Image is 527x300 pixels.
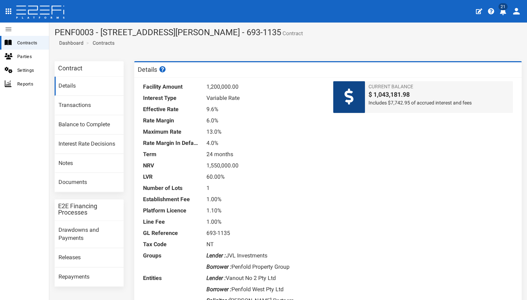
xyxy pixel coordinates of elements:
span: Reports [17,80,43,88]
dd: 1.10% [206,205,323,216]
a: Repayments [55,268,124,287]
a: Releases [55,248,124,267]
dd: 1,200,000.00 [206,81,323,92]
a: Notes [55,154,124,173]
i: Lender : [206,275,226,281]
dd: 9.6% [206,104,323,115]
span: Includes $7,742.95 of accrued interest and fees [368,99,509,106]
i: Lender : [206,252,226,259]
dt: NRV [143,160,199,171]
dt: Line Fee [143,216,199,228]
dd: NT [206,239,323,250]
a: Transactions [55,96,124,115]
dt: LVR [143,171,199,183]
dt: Facility Amount [143,81,199,92]
dt: Tax Code [143,239,199,250]
dt: Establishment Fee [143,194,199,205]
a: Documents [55,173,124,192]
span: $ 1,043,181.98 [368,90,509,99]
dt: Rate Margin In Default [143,138,199,149]
i: Borrower : [206,263,231,270]
i: Borrower : [206,286,231,293]
dd: Vanout No 2 Pty Ltd [206,273,323,284]
dt: Rate Margin [143,115,199,126]
dt: Term [143,149,199,160]
dt: Platform Licence [143,205,199,216]
dt: Maximum Rate [143,126,199,138]
dd: Variable Rate [206,92,323,104]
dd: 1.00% [206,216,323,228]
small: Contract [281,31,303,36]
h3: Contract [58,65,82,71]
h3: E2E Financing Processes [58,203,120,216]
dd: JVL Investments [206,250,323,261]
span: Parties [17,52,43,60]
a: Interest Rate Decisions [55,135,124,154]
dt: Groups [143,250,199,261]
dd: 1.00% [206,194,323,205]
a: Details [55,77,124,96]
a: Drawdowns and Payments [55,221,124,248]
dd: 6.0% [206,115,323,126]
dd: 1,550,000.00 [206,160,323,171]
h1: PENF0003 - [STREET_ADDRESS][PERSON_NAME] - 693-1135 [55,28,522,37]
span: Settings [17,66,43,74]
span: Contracts [17,39,43,47]
dt: Entities [143,273,199,284]
dd: 4.0% [206,138,323,149]
dd: 60.00% [206,171,323,183]
a: Dashboard [56,39,83,46]
dd: 24 months [206,149,323,160]
a: Contracts [93,39,114,46]
span: Dashboard [56,40,83,46]
dd: Penfold Property Group [206,261,323,273]
dd: Penfold West Pty Ltd [206,284,323,295]
dd: 13.0% [206,126,323,138]
dt: Interest Type [143,92,199,104]
dt: Effective Rate [143,104,199,115]
h3: Details [138,66,167,73]
a: Balance to Complete [55,115,124,134]
dt: GL Reference [143,228,199,239]
dd: 1 [206,183,323,194]
span: Current Balance [368,83,509,90]
dt: Number of Lots [143,183,199,194]
dd: 693-1135 [206,228,323,239]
